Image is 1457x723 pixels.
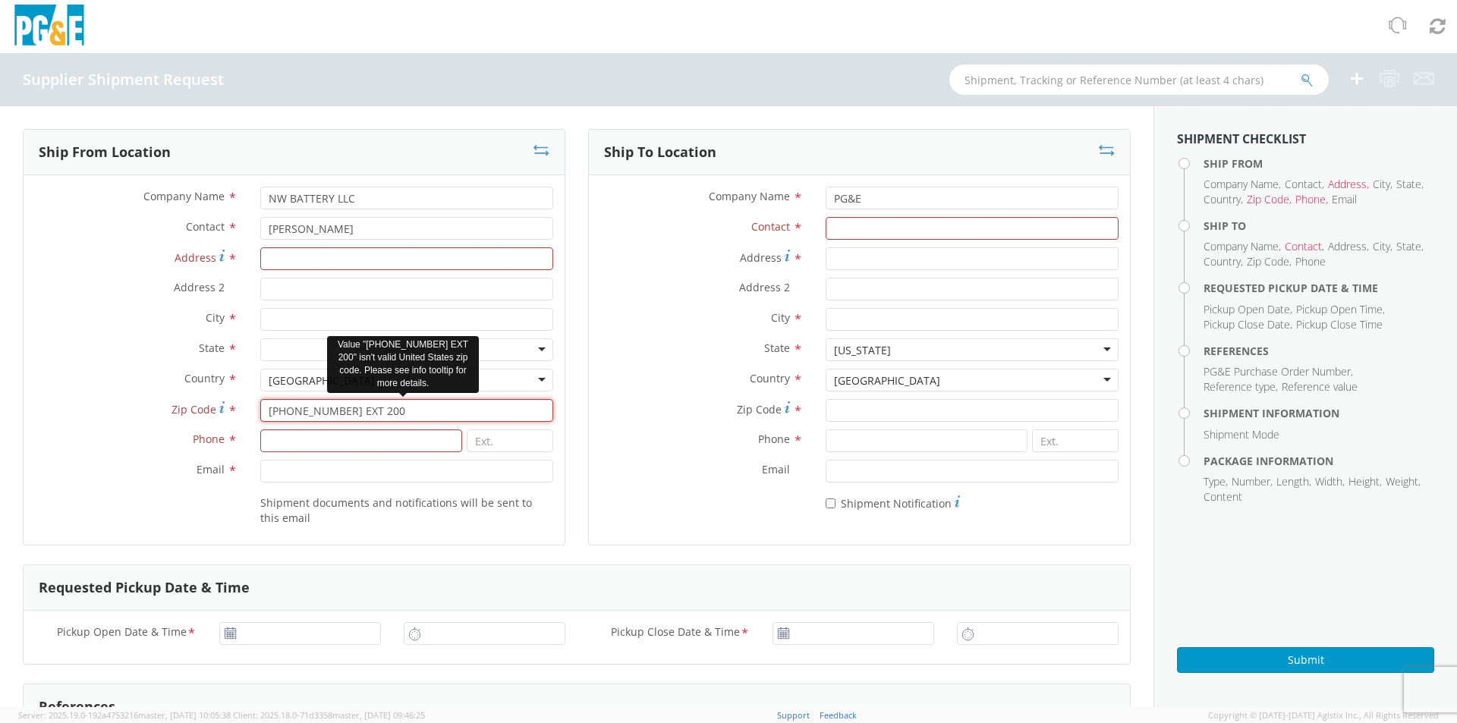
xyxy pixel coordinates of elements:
span: Zip Code [172,402,216,417]
span: Pickup Close Time [1296,317,1383,332]
label: Shipment Notification [826,493,960,511]
span: Phone [1295,192,1326,206]
li: , [1204,254,1243,269]
span: Address [1328,239,1367,253]
span: City [1373,239,1390,253]
span: Phone [758,432,790,446]
li: , [1232,474,1273,489]
span: Company Name [709,189,790,203]
span: State [199,341,225,355]
span: Shipment Mode [1204,427,1279,442]
li: , [1204,239,1281,254]
span: Pickup Open Date [1204,302,1290,316]
span: Email [762,462,790,476]
span: master, [DATE] 10:05:38 [138,709,231,721]
span: Contact [186,219,225,234]
span: Width [1315,474,1342,489]
li: , [1204,364,1353,379]
span: Content [1204,489,1242,504]
input: Shipment Notification [826,498,835,508]
span: Address [1328,177,1367,191]
span: Zip Code [1247,192,1289,206]
span: Email [197,462,225,476]
h4: References [1204,345,1434,357]
span: Pickup Close Date & Time [611,624,740,642]
span: Pickup Close Date [1204,317,1290,332]
span: Company Name [1204,239,1279,253]
span: City [1373,177,1390,191]
li: , [1328,177,1369,192]
li: , [1204,302,1292,317]
span: Length [1276,474,1309,489]
div: [GEOGRAPHIC_DATA] [269,373,375,388]
input: Shipment, Tracking or Reference Number (at least 4 chars) [949,64,1329,95]
span: Reference type [1204,379,1276,394]
h3: Ship To Location [604,145,716,160]
span: Country [750,371,790,385]
span: Company Name [143,189,225,203]
span: Address 2 [174,280,225,294]
li: , [1373,177,1392,192]
li: , [1396,177,1424,192]
span: Pickup Open Time [1296,302,1383,316]
label: Shipment documents and notifications will be sent to this email [260,493,553,526]
h4: Shipment Information [1204,407,1434,419]
li: , [1396,239,1424,254]
span: Type [1204,474,1226,489]
li: , [1296,302,1385,317]
li: , [1295,192,1328,207]
li: , [1204,379,1278,395]
li: , [1204,192,1243,207]
li: , [1204,317,1292,332]
li: , [1247,254,1292,269]
h4: Ship To [1204,220,1434,231]
span: Number [1232,474,1270,489]
span: Server: 2025.19.0-192a4753216 [18,709,231,721]
input: Ext. [467,429,553,452]
span: Country [184,371,225,385]
img: pge-logo-06675f144f4cfa6a6814.png [11,5,87,49]
span: Address [740,250,782,265]
h3: Ship From Location [39,145,171,160]
span: Phone [193,432,225,446]
span: Country [1204,192,1241,206]
span: Email [1332,192,1357,206]
h4: Requested Pickup Date & Time [1204,282,1434,294]
li: , [1373,239,1392,254]
span: Contact [1285,239,1322,253]
span: Company Name [1204,177,1279,191]
span: Zip Code [737,402,782,417]
span: Country [1204,254,1241,269]
strong: Shipment Checklist [1177,130,1306,147]
li: , [1247,192,1292,207]
span: Phone [1295,254,1326,269]
span: Zip Code [1247,254,1289,269]
li: , [1328,239,1369,254]
span: State [1396,239,1421,253]
li: , [1276,474,1311,489]
span: Height [1348,474,1380,489]
span: Reference value [1282,379,1358,394]
span: Contact [751,219,790,234]
span: Copyright © [DATE]-[DATE] Agistix Inc., All Rights Reserved [1208,709,1439,721]
span: PG&E Purchase Order Number [1204,364,1351,379]
h4: Package Information [1204,455,1434,467]
h3: Requested Pickup Date & Time [39,580,250,596]
h3: References [39,699,115,715]
span: master, [DATE] 09:46:25 [332,709,425,721]
span: State [764,341,790,355]
a: Support [777,709,810,721]
span: City [206,310,225,325]
div: [US_STATE] [834,343,891,358]
span: Address [175,250,216,265]
span: Pickup Open Date & Time [57,624,187,642]
a: Feedback [820,709,857,721]
li: , [1386,474,1421,489]
span: Weight [1386,474,1418,489]
span: State [1396,177,1421,191]
div: [GEOGRAPHIC_DATA] [834,373,940,388]
span: Client: 2025.18.0-71d3358 [233,709,425,721]
input: Ext. [1032,429,1119,452]
li: , [1285,239,1324,254]
button: Submit [1177,647,1434,673]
